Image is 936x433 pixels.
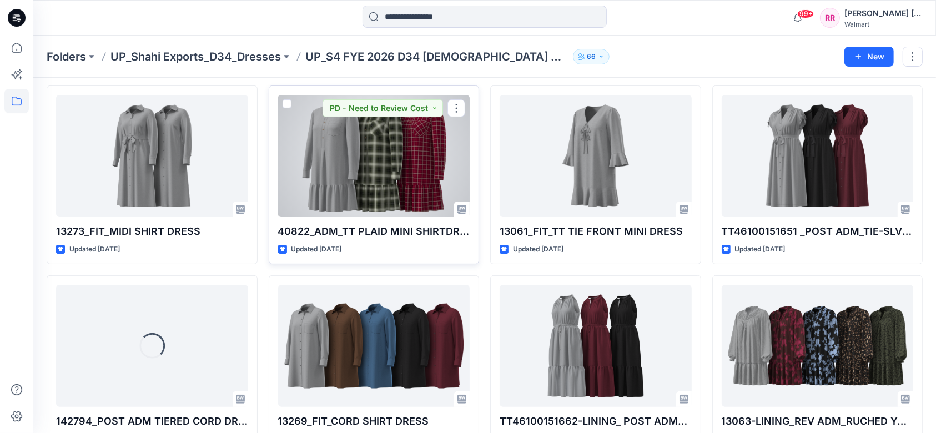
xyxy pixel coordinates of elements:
p: 142794_POST ADM TIERED CORD DRESS [56,414,248,429]
a: 13063-LINING_REV ADM_RUCHED YOKE MINI DRESS [722,285,914,407]
p: 13061_FIT_TT TIE FRONT MINI DRESS [500,224,692,239]
a: TT46100151662-LINING_ POST ADM_HALTER MIDI [500,285,692,407]
a: TT46100151651 _POST ADM_TIE-SLV MIDI SHIRT DRESS [722,95,914,217]
div: [PERSON_NAME] [PERSON_NAME] [844,7,922,20]
p: Updated [DATE] [513,244,563,255]
p: Updated [DATE] [735,244,786,255]
p: 13269_FIT_CORD SHIRT DRESS [278,414,470,429]
div: RR [820,8,840,28]
p: Updated [DATE] [291,244,342,255]
p: 13063-LINING_REV ADM_RUCHED YOKE MINI DRESS [722,414,914,429]
button: 66 [573,49,610,64]
span: 99+ [797,9,814,18]
p: 13273_FIT_MIDI SHIRT DRESS [56,224,248,239]
a: UP_Shahi Exports_D34_Dresses [110,49,281,64]
p: UP_S4 FYE 2026 D34 [DEMOGRAPHIC_DATA] Dresses [305,49,568,64]
p: TT46100151662-LINING_ POST ADM_HALTER MIDI [500,414,692,429]
p: 40822_ADM_TT PLAID MINI SHIRTDRESS [278,224,470,239]
p: Updated [DATE] [69,244,120,255]
a: 13273_FIT_MIDI SHIRT DRESS [56,95,248,217]
a: 13269_FIT_CORD SHIRT DRESS [278,285,470,407]
div: Walmart [844,20,922,28]
a: 40822_ADM_TT PLAID MINI SHIRTDRESS [278,95,470,217]
button: New [844,47,894,67]
a: Folders [47,49,86,64]
p: TT46100151651 _POST ADM_TIE-SLV MIDI SHIRT DRESS [722,224,914,239]
p: 66 [587,51,596,63]
a: 13061_FIT_TT TIE FRONT MINI DRESS [500,95,692,217]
